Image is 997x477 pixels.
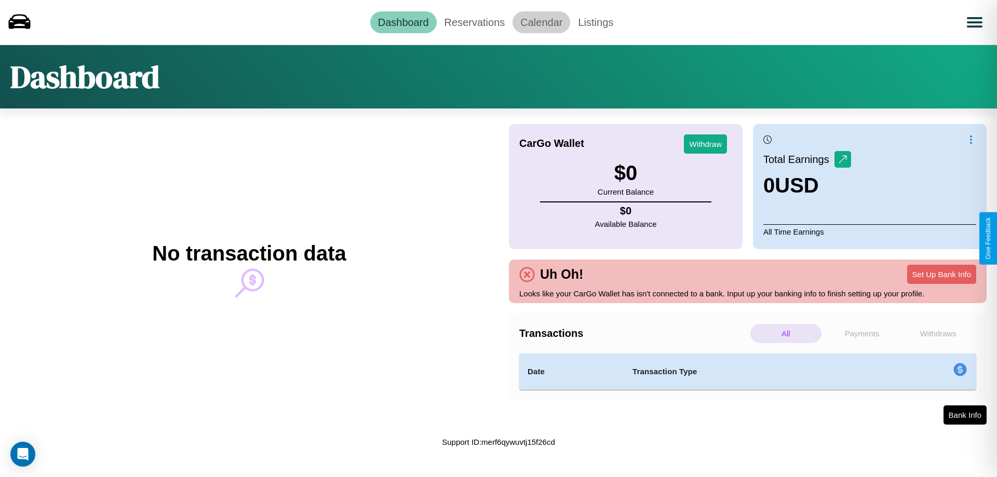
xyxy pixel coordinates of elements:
h4: Uh Oh! [535,267,588,282]
h4: CarGo Wallet [519,138,584,149]
p: All Time Earnings [763,224,976,239]
h4: Transactions [519,328,748,339]
p: Withdraws [902,324,974,343]
a: Reservations [437,11,513,33]
h4: Date [528,365,616,378]
div: Open Intercom Messenger [10,442,35,467]
h4: $ 0 [595,205,657,217]
h3: 0 USD [763,174,851,197]
h3: $ 0 [598,161,654,185]
a: Listings [570,11,621,33]
table: simple table [519,353,976,390]
button: Withdraw [684,134,727,154]
button: Set Up Bank Info [907,265,976,284]
h2: No transaction data [152,242,346,265]
button: Open menu [960,8,989,37]
p: All [750,324,821,343]
p: Payments [827,324,898,343]
h1: Dashboard [10,56,159,98]
p: Looks like your CarGo Wallet has isn't connected to a bank. Input up your banking info to finish ... [519,287,976,301]
button: Bank Info [944,405,987,425]
h4: Transaction Type [632,365,868,378]
p: Total Earnings [763,150,834,169]
p: Support ID: merf6qywuvtj15f26cd [442,435,555,449]
a: Calendar [513,11,570,33]
p: Available Balance [595,217,657,231]
p: Current Balance [598,185,654,199]
div: Give Feedback [985,217,992,260]
a: Dashboard [370,11,437,33]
